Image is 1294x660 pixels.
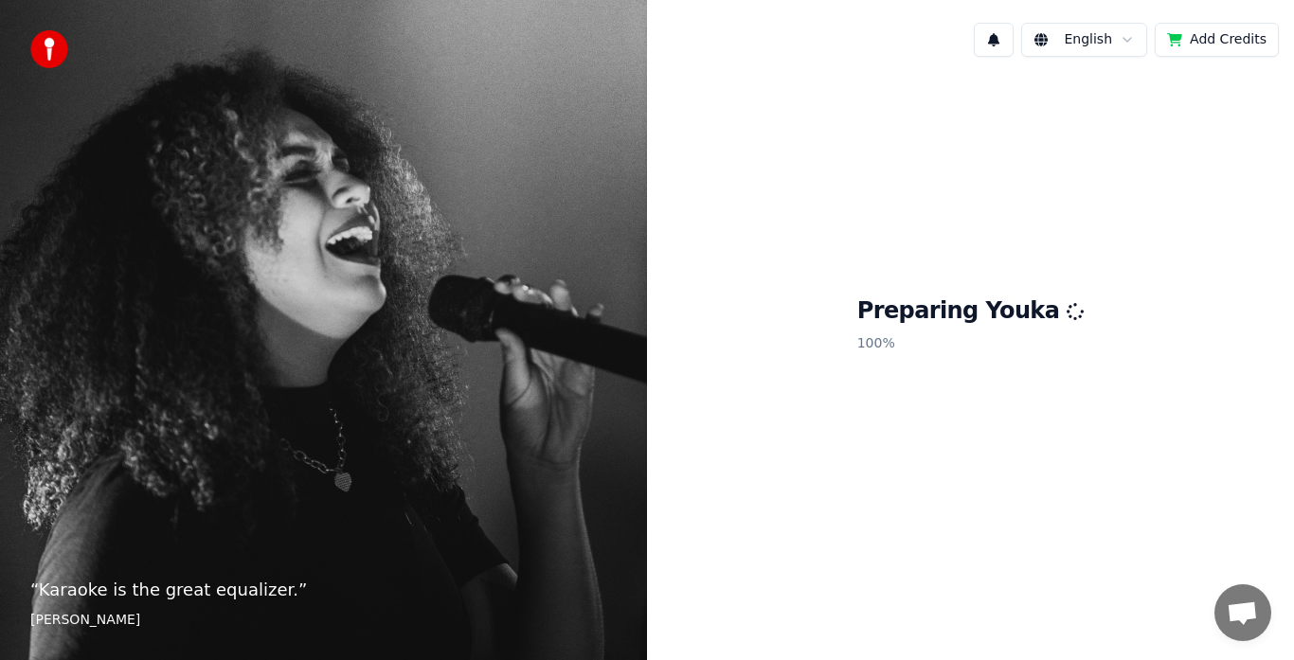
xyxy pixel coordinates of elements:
[857,327,1085,361] p: 100 %
[1214,584,1271,641] div: Open chat
[30,577,617,603] p: “ Karaoke is the great equalizer. ”
[857,296,1085,327] h1: Preparing Youka
[30,30,68,68] img: youka
[1155,23,1279,57] button: Add Credits
[30,611,617,630] footer: [PERSON_NAME]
